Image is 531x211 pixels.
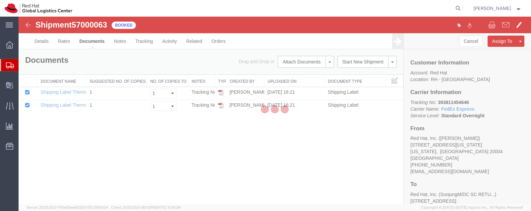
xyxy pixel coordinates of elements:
[27,205,108,209] span: Server: 2025.20.0-710e05ee653
[81,205,108,209] span: [DATE] 09:51:04
[473,4,522,12] button: [PERSON_NAME]
[421,205,523,210] span: Copyright © [DATE]-[DATE] Agistix Inc., All Rights Reserved
[5,3,72,13] img: logo
[473,5,511,12] span: Soojung Mansberger
[111,205,181,209] span: Client: 2025.20.0-8b113f4
[155,205,181,209] span: [DATE] 10:16:38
